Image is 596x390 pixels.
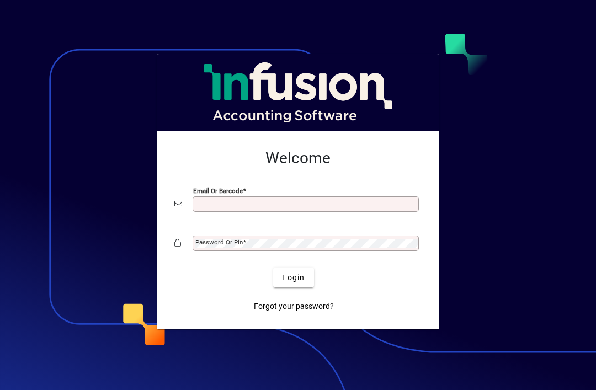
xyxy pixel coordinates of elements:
mat-label: Password or Pin [195,238,243,246]
a: Forgot your password? [249,296,338,316]
span: Login [282,272,305,284]
button: Login [273,268,313,287]
h2: Welcome [174,149,422,168]
mat-label: Email or Barcode [193,187,243,195]
span: Forgot your password? [254,301,334,312]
